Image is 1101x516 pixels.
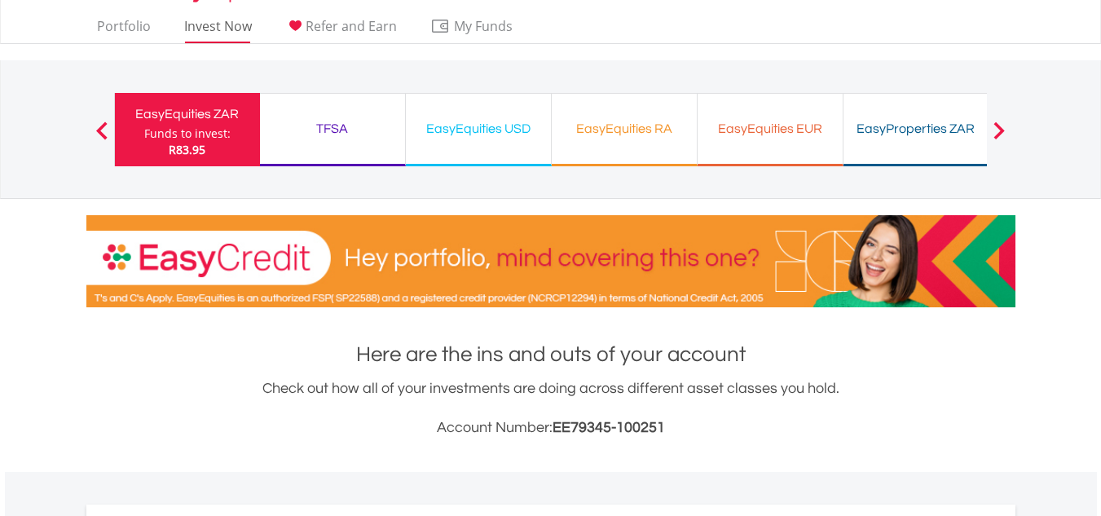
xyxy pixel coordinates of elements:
a: Portfolio [90,18,157,43]
span: R83.95 [169,142,205,157]
div: Check out how all of your investments are doing across different asset classes you hold. [86,377,1015,439]
div: Funds to invest: [144,126,231,142]
a: Invest Now [178,18,258,43]
button: Next [983,130,1015,146]
h1: Here are the ins and outs of your account [86,340,1015,369]
a: Refer and Earn [279,18,403,43]
span: EE79345-100251 [553,420,665,435]
div: EasyProperties ZAR [853,117,979,140]
span: Refer and Earn [306,17,397,35]
div: EasyEquities USD [416,117,541,140]
div: EasyEquities ZAR [125,103,250,126]
button: Previous [86,130,118,146]
div: EasyEquities EUR [707,117,833,140]
div: TFSA [270,117,395,140]
span: My Funds [430,15,537,37]
img: EasyCredit Promotion Banner [86,215,1015,307]
h3: Account Number: [86,417,1015,439]
div: EasyEquities RA [562,117,687,140]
